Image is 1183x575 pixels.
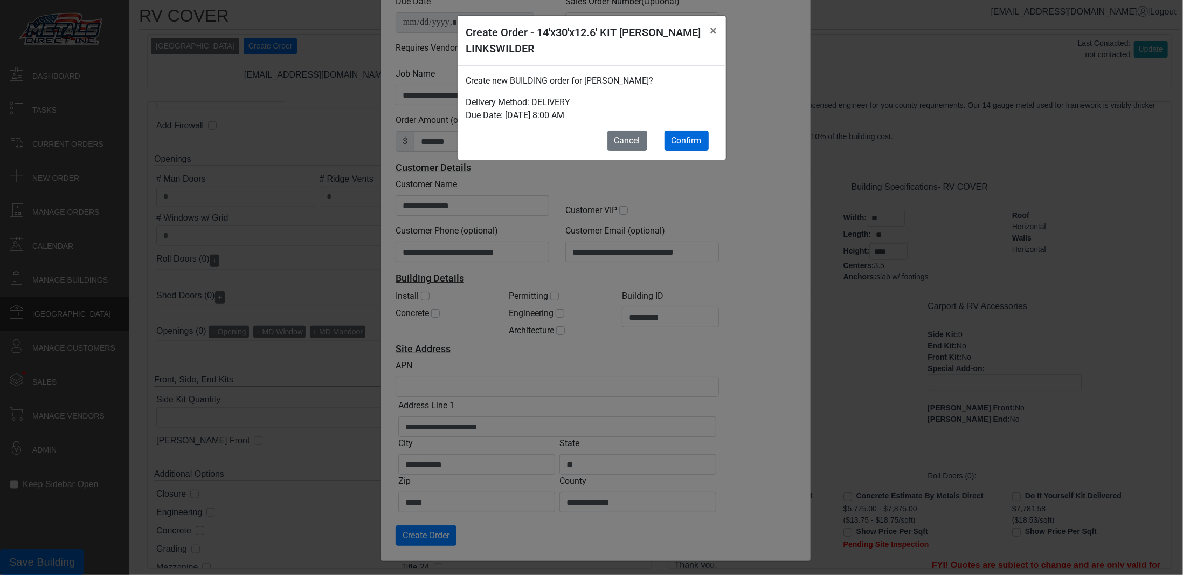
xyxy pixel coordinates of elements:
[466,74,717,87] p: Create new BUILDING order for [PERSON_NAME]?
[702,16,726,46] button: Close
[672,135,702,146] span: Confirm
[665,131,709,151] button: Confirm
[466,96,717,122] p: Delivery Method: DELIVERY Due Date: [DATE] 8:00 AM
[466,24,702,57] h5: Create Order - 14'x30'x12.6' KIT [PERSON_NAME] LINKSWILDER
[607,131,647,151] button: Cancel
